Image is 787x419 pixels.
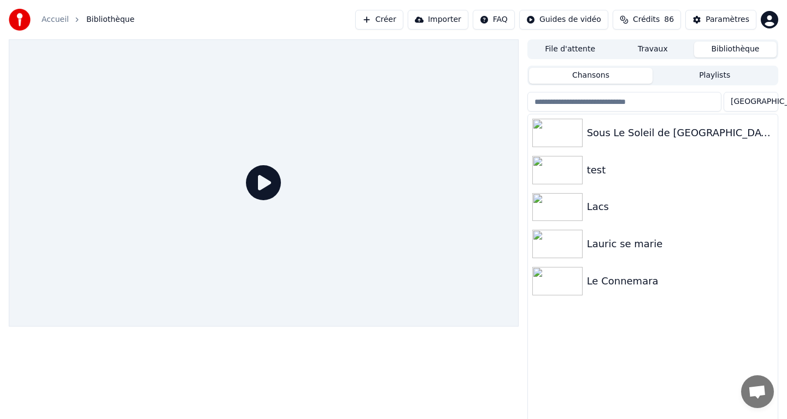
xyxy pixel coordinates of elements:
[587,273,773,289] div: Le Connemara
[587,162,773,178] div: test
[42,14,69,25] a: Accueil
[587,199,773,214] div: Lacs
[664,14,674,25] span: 86
[9,9,31,31] img: youka
[685,10,756,30] button: Paramètres
[355,10,403,30] button: Créer
[694,42,777,57] button: Bibliothèque
[529,42,612,57] button: File d'attente
[741,375,774,408] div: Ouvrir le chat
[653,68,777,84] button: Playlists
[408,10,468,30] button: Importer
[612,42,694,57] button: Travaux
[587,125,773,141] div: Sous Le Soleil de [GEOGRAPHIC_DATA]
[587,236,773,252] div: Lauric se marie
[519,10,608,30] button: Guides de vidéo
[613,10,681,30] button: Crédits86
[86,14,134,25] span: Bibliothèque
[473,10,515,30] button: FAQ
[42,14,134,25] nav: breadcrumb
[529,68,653,84] button: Chansons
[706,14,749,25] div: Paramètres
[633,14,660,25] span: Crédits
